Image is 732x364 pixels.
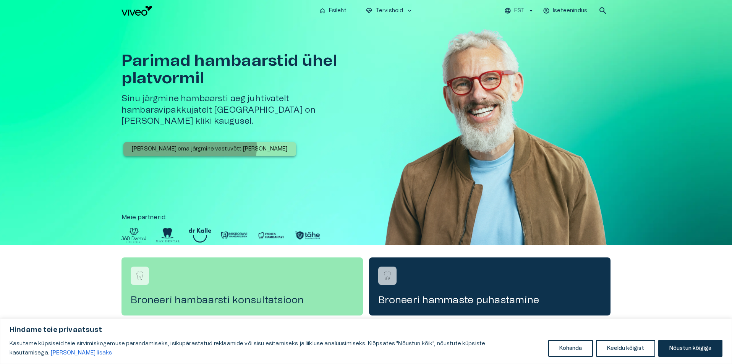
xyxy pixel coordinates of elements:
h1: Parimad hambaarstid ühel platvormil [121,52,369,87]
img: Broneeri hambaarsti konsultatsioon logo [134,270,146,281]
button: EST [503,5,536,16]
img: Partner logo [189,228,211,243]
p: Kasutame küpsiseid teie sirvimiskogemuse parandamiseks, isikupärastatud reklaamide või sisu esita... [10,339,543,358]
img: Partner logo [121,228,146,243]
button: Nõustun kõigiga [658,340,722,357]
p: EST [514,7,525,15]
a: Navigate to service booking [121,257,363,315]
p: Esileht [329,7,347,15]
button: open search modal [595,3,611,18]
h5: Sinu järgmine hambaarsti aeg juhtivatelt hambaravipakkujatelt [GEOGRAPHIC_DATA] on [PERSON_NAME] ... [121,93,369,127]
h4: Broneeri hambaarsti konsultatsioon [131,294,354,306]
span: ecg_heart [366,7,372,14]
button: Iseteenindus [542,5,589,16]
button: homeEsileht [316,5,350,16]
span: home [319,7,326,14]
h4: Broneeri hammaste puhastamine [378,294,601,306]
img: Partner logo [294,228,321,243]
p: Hindame teie privaatsust [10,325,722,335]
p: [PERSON_NAME] oma järgmine vastuvõtt [PERSON_NAME] [132,145,288,153]
span: search [598,6,607,15]
img: Partner logo [257,228,285,243]
img: Man with glasses smiling [381,21,611,268]
img: Viveo logo [121,6,152,16]
a: Navigate to homepage [121,6,313,16]
p: Iseteenindus [553,7,587,15]
button: Kohanda [548,340,593,357]
p: Meie partnerid : [121,213,611,222]
img: Partner logo [220,228,248,243]
a: Loe lisaks [50,350,112,356]
button: [PERSON_NAME] oma järgmine vastuvõtt [PERSON_NAME] [123,142,296,156]
img: Partner logo [155,228,180,243]
p: Tervishoid [376,7,403,15]
img: Broneeri hammaste puhastamine logo [382,270,393,281]
button: ecg_heartTervishoidkeyboard_arrow_down [363,5,416,16]
button: Keeldu kõigist [596,340,655,357]
span: keyboard_arrow_down [406,7,413,14]
a: Navigate to service booking [369,257,611,315]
